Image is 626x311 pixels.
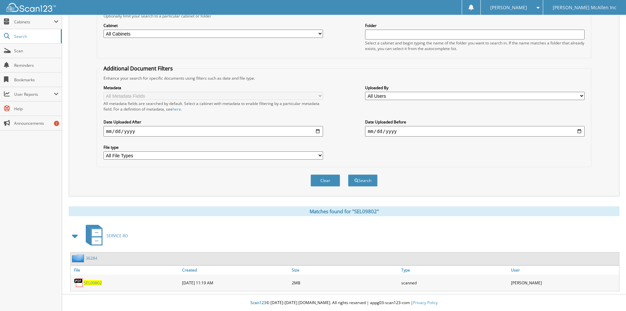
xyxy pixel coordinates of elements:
div: © [DATE]-[DATE] [DOMAIN_NAME]. All rights reserved | appg03-scan123-com | [62,295,626,311]
span: SERVICE RO [106,233,128,239]
label: File type [104,144,323,150]
img: folder2.png [72,254,86,262]
img: scan123-logo-white.svg [7,3,56,12]
div: Select a cabinet and begin typing the name of the folder you want to search in. If the name match... [365,40,585,51]
div: Matches found for "SEL09802" [69,206,619,216]
div: All metadata fields are searched by default. Select a cabinet with metadata to enable filtering b... [104,101,323,112]
div: 2MB [290,276,400,289]
label: Uploaded By [365,85,585,91]
label: Cabinet [104,23,323,28]
label: Folder [365,23,585,28]
input: start [104,126,323,137]
span: Bookmarks [14,77,58,83]
a: User [509,266,619,274]
label: Date Uploaded After [104,119,323,125]
span: [PERSON_NAME] McAllen Inc [553,6,616,10]
label: Date Uploaded Before [365,119,585,125]
a: File [71,266,180,274]
button: Search [348,174,378,187]
a: SERVICE RO [82,223,128,249]
a: SEL09802 [84,280,102,286]
legend: Additional Document Filters [100,65,176,72]
a: 36284 [86,255,97,261]
input: end [365,126,585,137]
a: Type [400,266,509,274]
span: Cabinets [14,19,54,25]
button: Clear [311,174,340,187]
a: Privacy Policy [413,300,438,305]
div: 1 [54,121,59,126]
label: Metadata [104,85,323,91]
div: [DATE] 11:19 AM [180,276,290,289]
div: Optionally limit your search to a particular cabinet or folder [100,13,588,19]
a: here [173,106,181,112]
a: Size [290,266,400,274]
span: Scan [14,48,58,54]
span: Help [14,106,58,112]
img: PDF.png [74,278,84,288]
span: Reminders [14,63,58,68]
iframe: Chat Widget [593,279,626,311]
div: scanned [400,276,509,289]
div: [PERSON_NAME] [509,276,619,289]
span: Announcements [14,120,58,126]
div: Enhance your search for specific documents using filters such as date and file type. [100,75,588,81]
span: [PERSON_NAME] [490,6,527,10]
span: User Reports [14,91,54,97]
span: Search [14,34,58,39]
a: Created [180,266,290,274]
span: Scan123 [250,300,266,305]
